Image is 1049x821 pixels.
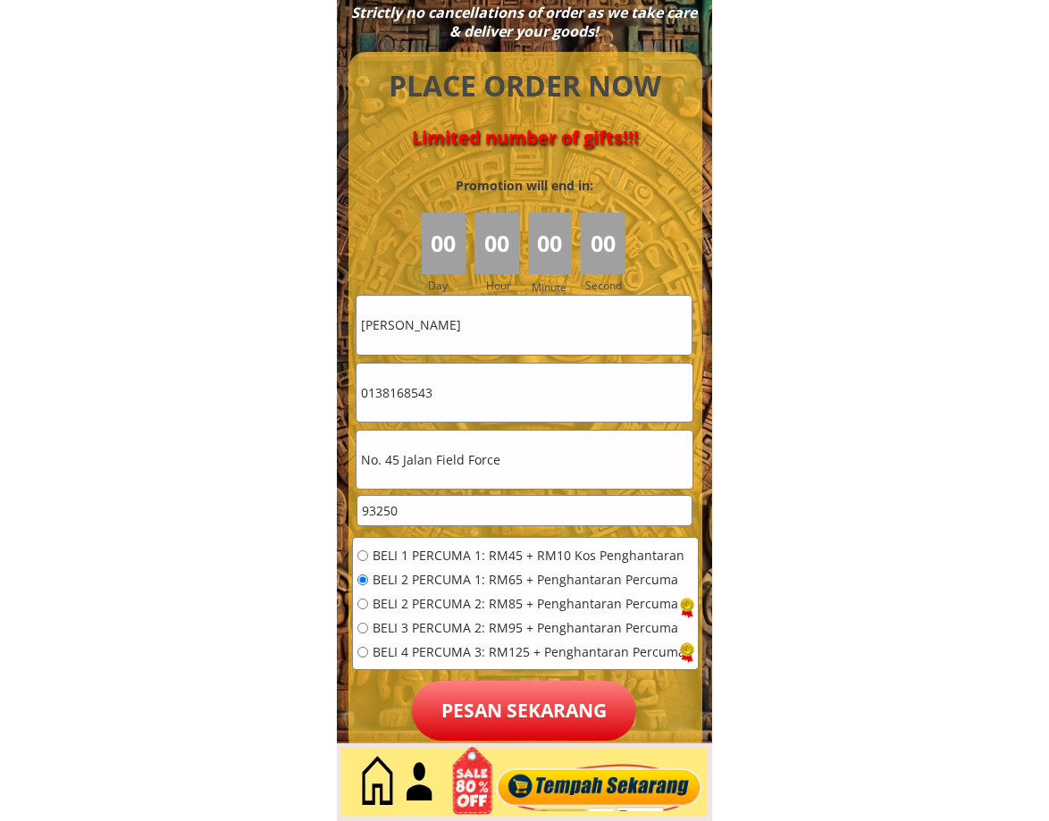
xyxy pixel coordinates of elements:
h3: Minute [532,279,571,296]
input: Telefon [357,364,692,422]
h3: Second [585,277,629,294]
h3: Promotion will end in: [424,176,625,196]
span: BELI 3 PERCUMA 2: RM95 + Penghantaran Percuma [373,622,685,634]
input: Alamat [357,431,692,489]
h3: Hour [486,277,524,294]
input: Zipcode [357,496,691,525]
input: Nama [357,296,692,354]
span: BELI 2 PERCUMA 2: RM85 + Penghantaran Percuma [373,598,685,610]
h4: PLACE ORDER NOW [369,66,682,106]
h3: Day [428,277,473,294]
p: Pesan sekarang [412,681,636,741]
span: BELI 4 PERCUMA 3: RM125 + Penghantaran Percuma [373,646,685,658]
div: Strictly no cancellations of order as we take care & deliver your goods! [346,4,703,41]
span: BELI 1 PERCUMA 1: RM45 + RM10 Kos Penghantaran [373,549,685,562]
h4: Limited number of gifts!!! [369,127,682,148]
span: BELI 2 PERCUMA 1: RM65 + Penghantaran Percuma [373,574,685,586]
